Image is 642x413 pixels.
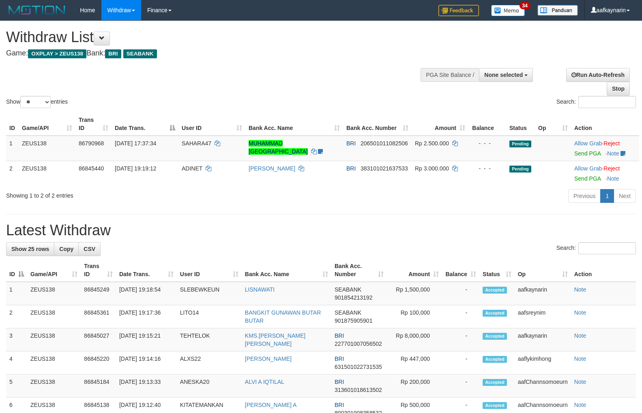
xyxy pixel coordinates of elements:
td: aaflykimhong [515,351,571,375]
span: SEABANK [335,309,361,316]
span: Copy 383101021637533 to clipboard [361,165,408,172]
span: Copy 631501022731535 to clipboard [335,364,382,370]
a: Reject [603,140,620,147]
td: 1 [6,282,27,305]
span: Pending [509,141,531,147]
span: [DATE] 19:19:12 [115,165,156,172]
span: BRI [346,140,356,147]
h1: Withdraw List [6,29,420,45]
span: Copy [59,246,73,252]
span: Copy 227701007056502 to clipboard [335,341,382,347]
a: Send PGA [574,175,601,182]
td: aafChannsomoeurn [515,375,571,398]
span: 86790968 [79,140,104,147]
a: Show 25 rows [6,242,54,256]
td: [DATE] 19:14:16 [116,351,177,375]
td: 86845027 [81,328,116,351]
td: 86845249 [81,282,116,305]
span: CSV [84,246,95,252]
td: ZEUS138 [19,161,75,186]
a: KMS.[PERSON_NAME] [PERSON_NAME] [245,332,305,347]
td: 86845184 [81,375,116,398]
td: ZEUS138 [19,136,75,161]
td: 1 [6,136,19,161]
th: Action [571,113,639,136]
th: Bank Acc. Name: activate to sort column ascending [245,113,343,136]
td: 86845220 [81,351,116,375]
select: Showentries [20,96,51,108]
a: [PERSON_NAME] [245,356,292,362]
th: User ID: activate to sort column ascending [177,259,242,282]
a: Previous [568,189,601,203]
img: panduan.png [537,5,578,16]
span: SAHARA47 [182,140,211,147]
div: PGA Site Balance / [421,68,479,82]
span: · [574,165,603,172]
span: Accepted [483,379,507,386]
span: Accepted [483,333,507,340]
span: ADINET [182,165,202,172]
span: Rp 2.500.000 [415,140,449,147]
img: MOTION_logo.png [6,4,68,16]
span: SEABANK [335,286,361,293]
a: CSV [78,242,101,256]
div: - - - [472,139,503,147]
th: Amount: activate to sort column ascending [387,259,442,282]
span: Accepted [483,310,507,317]
a: Note [574,379,586,385]
td: Rp 200,000 [387,375,442,398]
td: aafkaynarin [515,282,571,305]
td: Rp 100,000 [387,305,442,328]
span: SEABANK [123,49,157,58]
span: [DATE] 17:37:34 [115,140,156,147]
td: - [442,375,479,398]
a: Note [574,356,586,362]
h4: Game: Bank: [6,49,420,57]
span: BRI [335,356,344,362]
a: Next [614,189,636,203]
a: BANGKIT GUNAWAN BUTAR BUTAR [245,309,321,324]
a: Run Auto-Refresh [566,68,630,82]
th: Date Trans.: activate to sort column ascending [116,259,177,282]
span: BRI [105,49,121,58]
label: Search: [556,242,636,254]
span: 86845440 [79,165,104,172]
td: - [442,282,479,305]
th: Balance: activate to sort column ascending [442,259,479,282]
td: 2 [6,305,27,328]
a: MUHAMMAD [GEOGRAPHIC_DATA] [249,140,308,155]
td: [DATE] 19:17:36 [116,305,177,328]
span: Pending [509,166,531,172]
th: Status [506,113,535,136]
span: BRI [335,332,344,339]
a: ALVI A IQTILAL [245,379,284,385]
a: Allow Grab [574,140,602,147]
span: Show 25 rows [11,246,49,252]
input: Search: [578,96,636,108]
td: Rp 8,000,000 [387,328,442,351]
a: Note [607,175,619,182]
a: Note [574,309,586,316]
th: ID [6,113,19,136]
td: 3 [6,328,27,351]
th: Op: activate to sort column ascending [515,259,571,282]
th: Trans ID: activate to sort column ascending [81,259,116,282]
td: 5 [6,375,27,398]
h1: Latest Withdraw [6,222,636,238]
span: Copy 313601018613502 to clipboard [335,387,382,393]
span: Copy 901854213192 to clipboard [335,294,372,301]
td: aafsreynim [515,305,571,328]
td: Rp 447,000 [387,351,442,375]
th: Bank Acc. Number: activate to sort column ascending [343,113,412,136]
td: ZEUS138 [27,351,81,375]
button: None selected [479,68,533,82]
th: Date Trans.: activate to sort column descending [112,113,178,136]
span: 34 [520,2,530,9]
td: ALXS22 [177,351,242,375]
td: ZEUS138 [27,328,81,351]
td: TEHTELOK [177,328,242,351]
a: 1 [600,189,614,203]
td: ZEUS138 [27,282,81,305]
td: [DATE] 19:15:21 [116,328,177,351]
td: aafkaynarin [515,328,571,351]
